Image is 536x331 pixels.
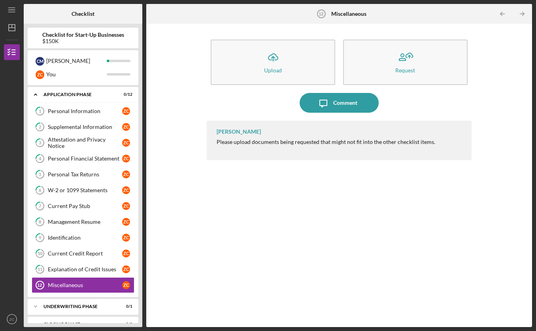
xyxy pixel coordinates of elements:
[333,93,357,113] div: Comment
[122,155,130,163] div: Z C
[39,219,41,225] tspan: 8
[264,67,282,73] div: Upload
[122,281,130,289] div: Z C
[32,261,134,277] a: 11Explanation of Credit IssuesZC
[42,38,124,44] div: $150K
[32,277,134,293] a: 12MiscellaneousZC
[48,108,122,114] div: Personal Information
[39,204,42,209] tspan: 7
[43,92,113,97] div: Application Phase
[48,171,122,178] div: Personal Tax Returns
[331,11,366,17] b: Miscellaneous
[43,304,113,309] div: Underwriting Phase
[32,151,134,166] a: 4Personal Financial StatementZC
[122,170,130,178] div: Z C
[48,282,122,288] div: Miscellaneous
[395,67,415,73] div: Request
[217,139,435,145] div: Please upload documents being requested that might not fit into the other checklist items.
[48,219,122,225] div: Management Resume
[122,265,130,273] div: Z C
[4,311,20,327] button: ZC
[48,155,122,162] div: Personal Financial Statement
[118,322,132,327] div: 0 / 3
[211,40,335,85] button: Upload
[39,125,41,130] tspan: 2
[48,203,122,209] div: Current Pay Stub
[32,166,134,182] a: 5Personal Tax ReturnsZC
[39,172,41,177] tspan: 5
[48,136,122,149] div: Attestation and Privacy Notice
[32,198,134,214] a: 7Current Pay StubZC
[46,54,107,68] div: [PERSON_NAME]
[122,202,130,210] div: Z C
[39,109,41,114] tspan: 1
[32,182,134,198] a: 6W-2 or 1099 StatementsZC
[300,93,379,113] button: Comment
[122,107,130,115] div: Z C
[48,124,122,130] div: Supplemental Information
[118,92,132,97] div: 0 / 12
[48,235,122,241] div: Identification
[122,250,130,257] div: Z C
[37,283,42,287] tspan: 12
[32,103,134,119] a: 1Personal InformationZC
[38,251,43,256] tspan: 10
[36,70,44,79] div: Z C
[32,246,134,261] a: 10Current Credit ReportZC
[319,11,324,16] tspan: 12
[118,304,132,309] div: 0 / 1
[122,123,130,131] div: Z C
[9,317,15,322] text: ZC
[39,188,42,193] tspan: 6
[122,234,130,242] div: Z C
[122,218,130,226] div: Z C
[42,32,124,38] b: Checklist for Start-Up Businesses
[48,187,122,193] div: W-2 or 1099 Statements
[72,11,94,17] b: Checklist
[217,129,261,135] div: [PERSON_NAME]
[48,266,122,272] div: Explanation of Credit Issues
[48,250,122,257] div: Current Credit Report
[32,230,134,246] a: 9IdentificationZC
[122,186,130,194] div: Z C
[32,135,134,151] a: 3Attestation and Privacy NoticeZC
[32,119,134,135] a: 2Supplemental InformationZC
[38,267,42,272] tspan: 11
[32,214,134,230] a: 8Management ResumeZC
[39,156,42,161] tspan: 4
[39,235,42,240] tspan: 9
[122,139,130,147] div: Z C
[343,40,468,85] button: Request
[39,140,41,146] tspan: 3
[36,57,44,66] div: C M
[46,68,107,81] div: You
[43,322,113,327] div: Closing Phase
